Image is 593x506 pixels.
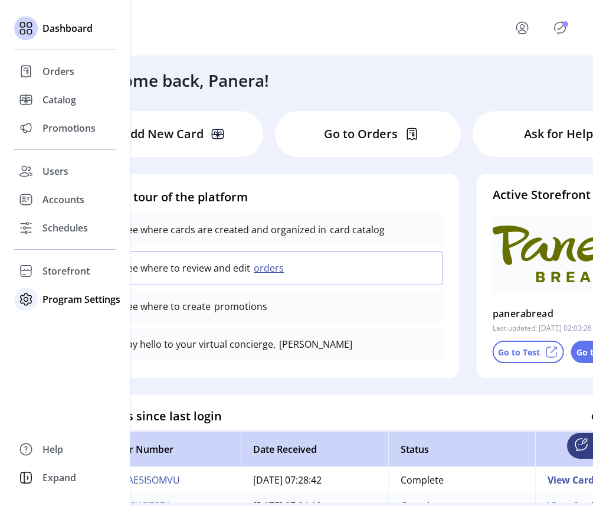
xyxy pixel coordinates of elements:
p: Go to Orders [324,125,398,143]
p: Go to Test [498,346,540,358]
button: orders [250,261,291,275]
p: Ask for Help [524,125,593,143]
p: promotions [211,299,267,314]
span: Users [42,164,68,178]
th: Date Received [241,432,388,467]
span: Accounts [42,192,84,207]
h4: Take a tour of the platform [93,188,443,206]
span: Help [42,442,63,456]
span: Promotions [42,121,96,135]
button: menu [499,14,551,42]
p: panerabread [493,304,553,323]
span: Dashboard [42,21,93,35]
p: card catalog [326,223,385,237]
h3: Welcome back, Panera! [85,68,269,93]
td: Complete [388,467,535,493]
th: Order Number [94,432,241,467]
h4: Orders since last login [93,407,222,425]
th: Status [388,432,535,467]
td: [DATE] 07:28:42 [241,467,388,493]
span: Schedules [42,221,88,235]
p: See where to review and edit [122,261,250,275]
td: 2WGAE5I5OMVU [94,467,241,493]
p: [PERSON_NAME] [276,337,352,351]
p: Say hello to your virtual concierge, [122,337,276,351]
p: See where to create [122,299,211,314]
p: See where cards are created and organized in [122,223,326,237]
span: Storefront [42,264,90,278]
span: Program Settings [42,292,120,306]
span: Expand [42,471,76,485]
button: Publisher Panel [551,18,569,37]
span: Catalog [42,93,76,107]
span: Orders [42,64,74,79]
p: Add New Card [123,125,204,143]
